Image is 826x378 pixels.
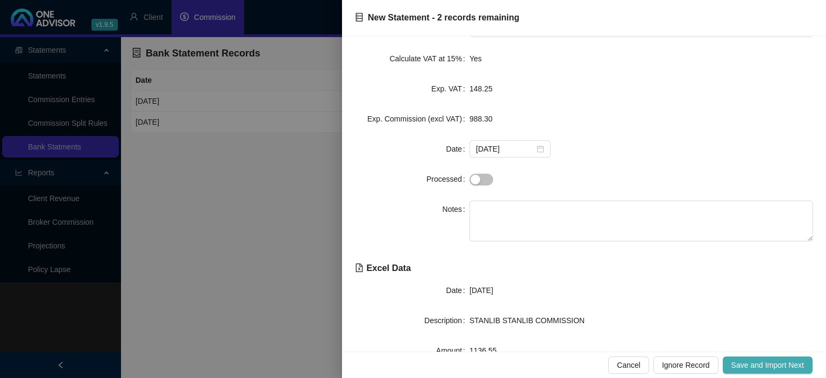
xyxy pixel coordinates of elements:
[367,110,469,127] label: Exp. Commission (excl VAT)
[476,143,535,155] input: Select date
[469,54,482,63] span: Yes
[389,50,469,67] label: Calculate VAT at 15%
[446,282,469,299] label: Date
[436,342,469,359] label: Amount
[424,312,469,329] label: Description
[355,13,364,22] span: database
[446,140,469,158] label: Date
[443,201,469,218] label: Notes
[368,13,519,22] span: New Statement - 2 records remaining
[723,356,813,374] button: Save and Import Next
[469,286,493,295] span: [DATE]
[731,359,804,371] span: Save and Import Next
[608,356,649,374] button: Cancel
[431,80,469,97] label: Exp. VAT
[617,359,640,371] span: Cancel
[662,359,710,371] span: Ignore Record
[653,356,718,374] button: Ignore Record
[469,115,493,123] span: 988.30
[469,316,585,325] span: STANLIB STANLIB COMMISSION
[355,263,364,272] span: file-excel
[355,254,813,273] h3: Excel Data
[469,346,497,355] span: 1136.55
[469,84,493,93] span: 148.25
[426,170,469,188] label: Processed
